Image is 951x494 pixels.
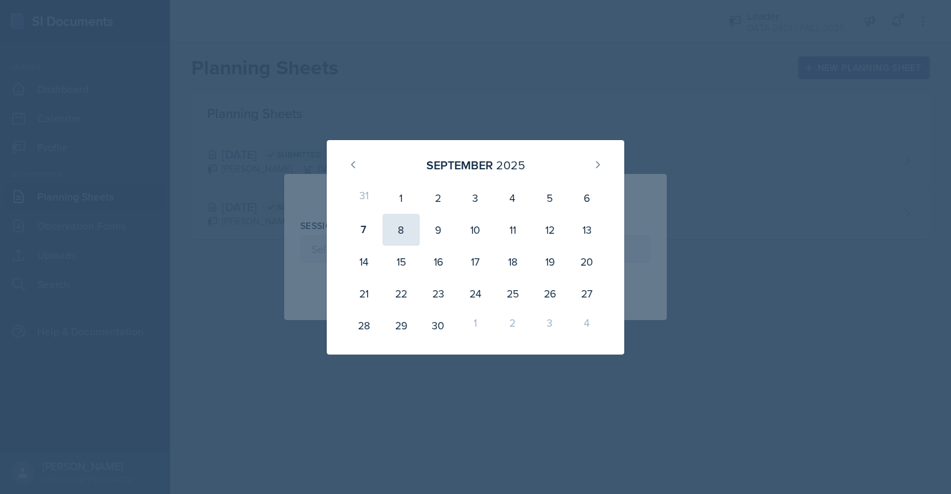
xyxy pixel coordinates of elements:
[420,278,457,309] div: 23
[568,309,606,341] div: 4
[420,214,457,246] div: 9
[345,246,383,278] div: 14
[457,278,494,309] div: 24
[383,278,420,309] div: 22
[457,182,494,214] div: 3
[494,278,531,309] div: 25
[457,214,494,246] div: 10
[420,309,457,341] div: 30
[457,309,494,341] div: 1
[568,278,606,309] div: 27
[531,182,568,214] div: 5
[531,214,568,246] div: 12
[568,182,606,214] div: 6
[345,182,383,214] div: 31
[420,246,457,278] div: 16
[345,214,383,246] div: 7
[568,246,606,278] div: 20
[383,214,420,246] div: 8
[531,246,568,278] div: 19
[345,278,383,309] div: 21
[496,156,525,174] div: 2025
[494,182,531,214] div: 4
[531,278,568,309] div: 26
[420,182,457,214] div: 2
[568,214,606,246] div: 13
[426,156,493,174] div: September
[494,214,531,246] div: 11
[383,182,420,214] div: 1
[383,246,420,278] div: 15
[345,309,383,341] div: 28
[383,309,420,341] div: 29
[494,309,531,341] div: 2
[457,246,494,278] div: 17
[531,309,568,341] div: 3
[494,246,531,278] div: 18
